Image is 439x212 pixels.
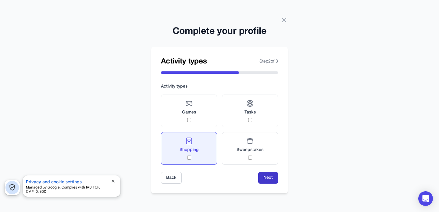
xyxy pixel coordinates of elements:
[248,156,252,160] input: Sweepstakes
[161,172,182,184] button: Back
[248,118,252,122] input: Tasks
[258,172,278,184] button: Next
[151,26,288,37] h2: Complete your profile
[244,110,256,116] span: Tasks
[418,191,433,206] div: Open Intercom Messenger
[180,147,198,153] span: Shopping
[182,110,196,116] span: Games
[187,156,191,160] input: Shopping
[237,147,263,153] span: Sweepstakes
[187,118,191,122] input: Games
[259,59,278,65] span: Step 2 of 3
[161,84,278,90] label: Activity types
[161,57,207,66] h2: Activity types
